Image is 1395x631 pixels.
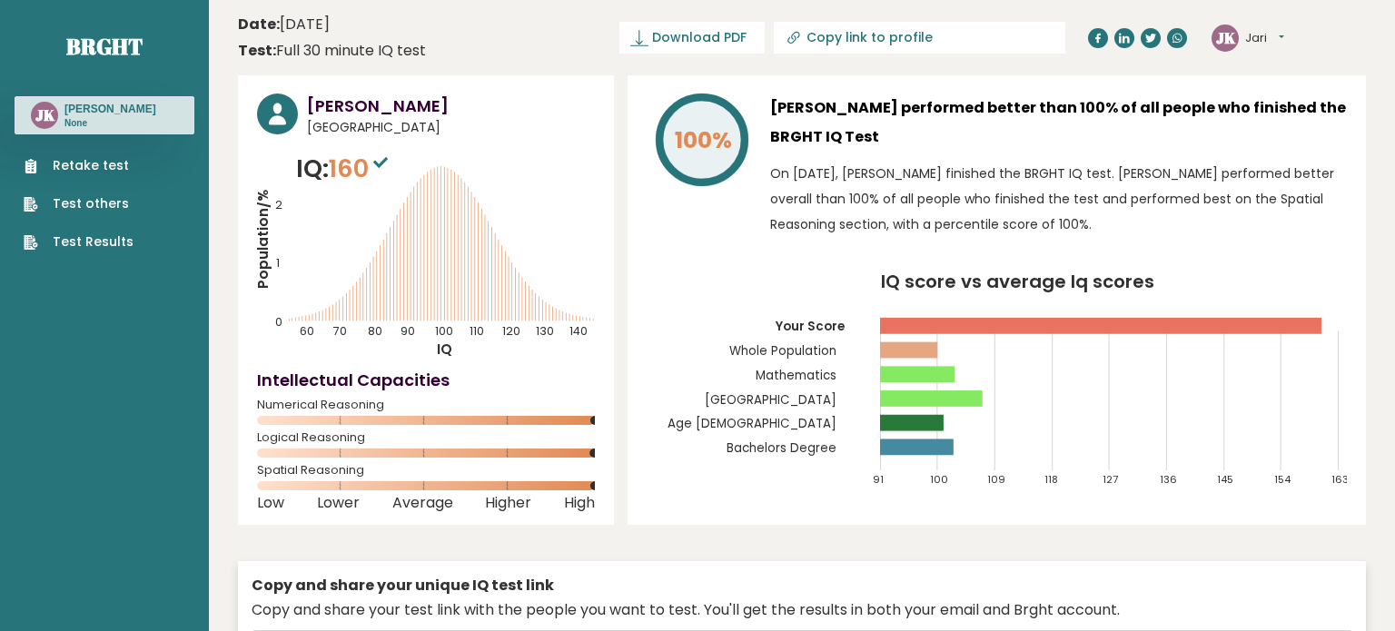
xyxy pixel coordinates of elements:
[64,102,156,116] h3: [PERSON_NAME]
[1103,472,1118,487] tspan: 127
[257,401,595,409] span: Numerical Reasoning
[930,472,948,487] tspan: 100
[536,323,554,339] tspan: 130
[881,269,1154,294] tspan: IQ score vs average Iq scores
[1160,472,1177,487] tspan: 136
[252,575,1352,596] div: Copy and share your unique IQ test link
[238,40,426,62] div: Full 30 minute IQ test
[470,323,485,339] tspan: 110
[238,14,280,35] b: Date:
[307,118,595,137] span: [GEOGRAPHIC_DATA]
[275,197,282,212] tspan: 2
[368,323,382,339] tspan: 80
[317,499,360,507] span: Lower
[987,472,1005,487] tspan: 109
[1217,472,1233,487] tspan: 145
[570,323,589,339] tspan: 140
[296,151,392,187] p: IQ:
[66,32,143,61] a: Brght
[775,318,845,335] tspan: Your Score
[64,117,156,130] p: None
[770,161,1347,237] p: On [DATE], [PERSON_NAME] finished the BRGHT IQ test. [PERSON_NAME] performed better overall than ...
[1045,472,1059,487] tspan: 118
[727,439,836,457] tspan: Bachelors Degree
[276,256,280,271] tspan: 1
[1245,29,1284,47] button: Jari
[705,391,836,409] tspan: [GEOGRAPHIC_DATA]
[252,599,1352,621] div: Copy and share your test link with the people you want to test. You'll get the results in both yo...
[275,315,282,330] tspan: 0
[257,434,595,441] span: Logical Reasoning
[675,124,732,156] tspan: 100%
[35,104,55,125] text: JK
[503,323,521,339] tspan: 120
[257,368,595,392] h4: Intellectual Capacities
[392,499,453,507] span: Average
[24,194,134,213] a: Test others
[770,94,1347,152] h3: [PERSON_NAME] performed better than 100% of all people who finished the BRGHT IQ Test
[1274,472,1291,487] tspan: 154
[238,14,330,35] time: [DATE]
[333,323,348,339] tspan: 70
[668,415,836,432] tspan: Age [DEMOGRAPHIC_DATA]
[257,499,284,507] span: Low
[257,467,595,474] span: Spatial Reasoning
[1331,472,1349,487] tspan: 163
[300,323,314,339] tspan: 60
[873,472,884,487] tspan: 91
[485,499,531,507] span: Higher
[401,323,416,339] tspan: 90
[729,342,836,360] tspan: Whole Population
[24,156,134,175] a: Retake test
[435,323,453,339] tspan: 100
[253,190,272,289] tspan: Population/%
[756,367,836,384] tspan: Mathematics
[238,40,276,61] b: Test:
[24,232,134,251] a: Test Results
[652,28,747,47] span: Download PDF
[619,22,765,54] a: Download PDF
[307,94,595,118] h3: [PERSON_NAME]
[1216,26,1236,47] text: JK
[438,340,453,359] tspan: IQ
[564,499,595,507] span: High
[329,152,392,185] span: 160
